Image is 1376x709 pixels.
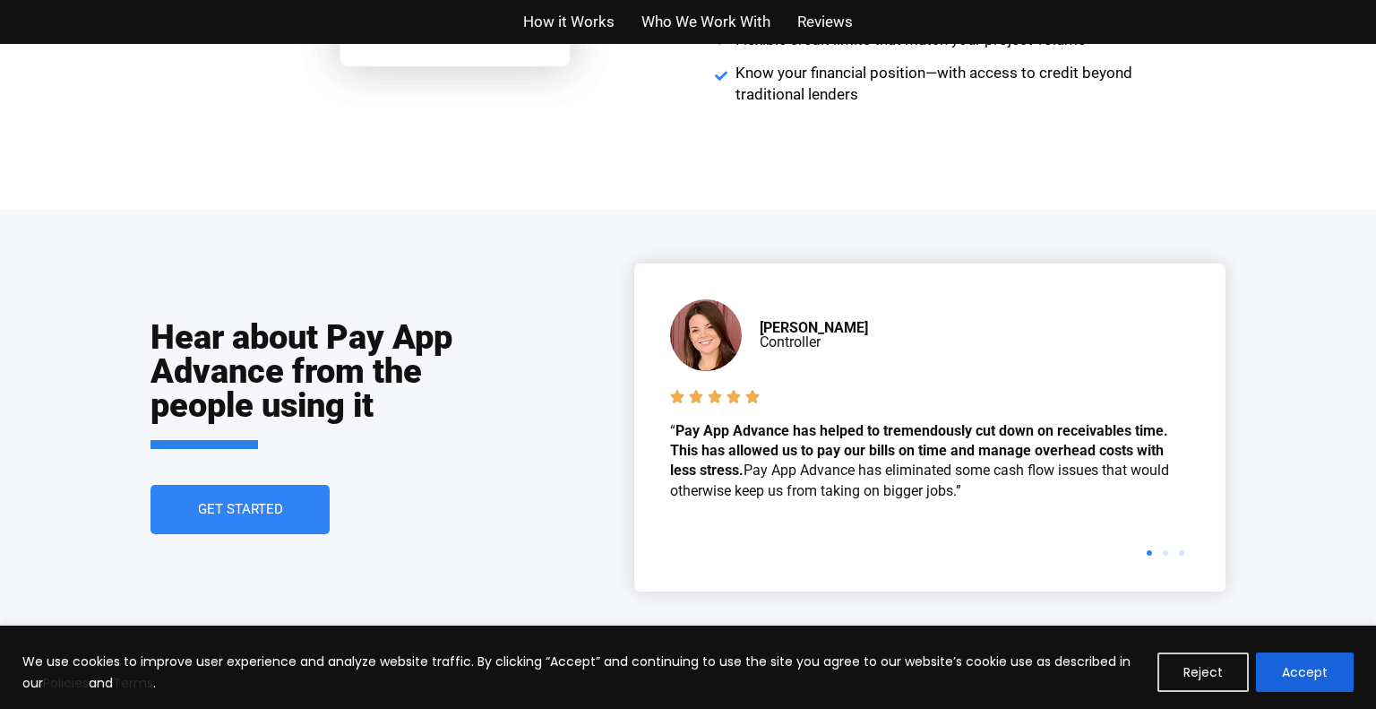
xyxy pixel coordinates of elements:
[797,9,853,35] a: Reviews
[198,503,283,516] span: Get Started
[1157,653,1249,692] button: Reject
[670,299,1190,556] div: Carousel
[670,421,1190,502] p: “ Pay App Advance has eliminated some cash flow issues that would otherwise keep us from taking o...
[641,9,770,35] a: Who We Work With
[760,319,868,336] b: [PERSON_NAME]
[1256,653,1354,692] button: Accept
[43,674,89,692] a: Policies
[113,674,153,692] a: Terms
[1179,550,1184,556] span: Go to slide 3
[1163,550,1168,556] span: Go to slide 2
[760,321,868,350] div: Controller
[670,389,764,408] div: Rated 5 out of 5
[1147,550,1152,556] span: Go to slide 1
[150,485,330,534] a: Get Started
[670,299,1190,541] div: 1 / 3
[22,651,1144,694] p: We use cookies to improve user experience and analyze website traffic. By clicking “Accept” and c...
[150,320,459,449] h2: Hear about Pay App Advance from the people using it
[731,63,1200,106] span: Know your financial position—with access to credit beyond traditional lenders
[670,422,1168,480] b: Pay App Advance has helped to tremendously cut down on receivables time. This has allowed us to p...
[523,9,615,35] a: How it Works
